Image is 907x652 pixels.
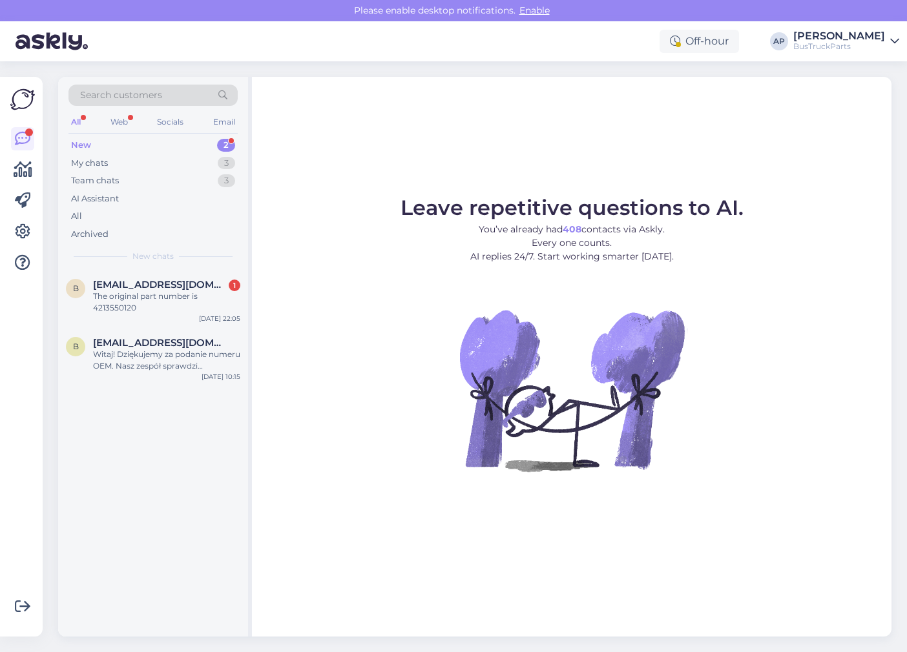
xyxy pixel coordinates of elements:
div: Archived [71,228,109,241]
div: 3 [218,174,235,187]
div: [DATE] 10:15 [202,372,240,382]
div: All [68,114,83,130]
div: All [71,210,82,223]
div: Witaj! Dziękujemy za podanie numeru OEM. Nasz zespół sprawdzi dostępność tej części. [93,349,240,372]
span: Search customers [80,88,162,102]
span: biuro@dobrypellet.pl [93,337,227,349]
b: 408 [563,223,581,235]
a: [PERSON_NAME]BusTruckParts [793,31,899,52]
span: New chats [132,250,174,262]
div: AI Assistant [71,192,119,205]
div: New [71,139,91,152]
div: AP [770,32,788,50]
div: 2 [217,139,235,152]
div: [PERSON_NAME] [793,31,885,41]
div: Socials [154,114,186,130]
span: b [73,341,79,351]
span: Enable [516,5,554,16]
div: The original part number is 4213550120 [93,290,240,314]
div: [DATE] 22:05 [199,314,240,323]
div: Email [211,114,238,130]
div: Off-hour [660,30,739,53]
div: 1 [229,280,240,291]
div: BusTruckParts [793,41,885,52]
p: You’ve already had contacts via Askly. Every one counts. AI replies 24/7. Start working smarter [... [401,223,744,263]
span: Leave repetitive questions to AI. [401,195,744,220]
div: 3 [218,157,235,170]
div: Team chats [71,174,119,187]
img: No Chat active [455,274,688,506]
span: bothwellmwedzi@gmail.com [93,279,227,290]
div: My chats [71,157,108,170]
img: Askly Logo [10,87,35,112]
span: b [73,283,79,293]
div: Web [108,114,130,130]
